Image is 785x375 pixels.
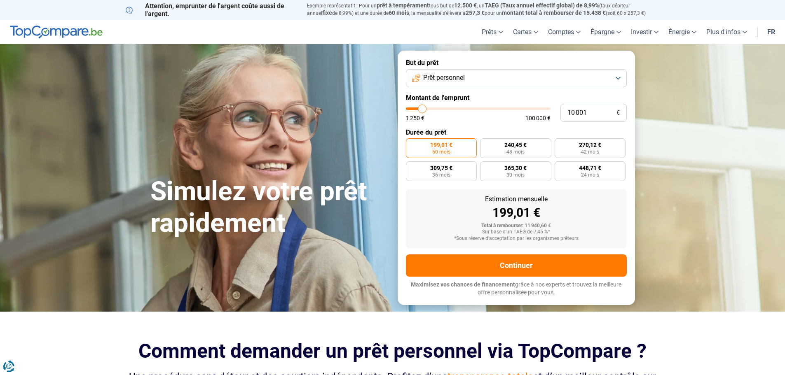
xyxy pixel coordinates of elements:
[581,149,599,154] span: 42 mois
[406,281,627,297] p: grâce à nos experts et trouvez la meilleure offre personnalisée pour vous.
[466,9,485,16] span: 257,3 €
[616,109,620,116] span: €
[377,2,429,9] span: prêt à tempérament
[406,115,424,121] span: 1 250 €
[454,2,477,9] span: 12.500 €
[412,229,620,235] div: Sur base d'un TAEG de 7,45 %*
[430,165,452,171] span: 309,75 €
[412,196,620,203] div: Estimation mensuelle
[432,172,450,177] span: 36 mois
[126,340,660,362] h2: Comment demander un prêt personnel via TopCompare ?
[432,149,450,154] span: 60 mois
[412,236,620,242] div: *Sous réserve d'acceptation par les organismes prêteurs
[10,26,103,39] img: TopCompare
[581,172,599,177] span: 24 mois
[412,207,620,219] div: 199,01 €
[506,149,525,154] span: 48 mois
[485,2,599,9] span: TAEG (Taux annuel effectif global) de 8,99%
[626,20,663,44] a: Investir
[322,9,332,16] span: fixe
[307,2,660,17] p: Exemple représentatif : Pour un tous but de , un (taux débiteur annuel de 8,99%) et une durée de ...
[406,128,627,136] label: Durée du prêt
[504,142,527,148] span: 240,45 €
[762,20,780,44] a: fr
[423,73,465,82] span: Prêt personnel
[525,115,551,121] span: 100 000 €
[504,165,527,171] span: 365,30 €
[477,20,508,44] a: Prêts
[150,176,388,239] h1: Simulez votre prêt rapidement
[126,2,297,18] p: Attention, emprunter de l'argent coûte aussi de l'argent.
[411,281,515,288] span: Maximisez vos chances de financement
[406,69,627,87] button: Prêt personnel
[586,20,626,44] a: Épargne
[508,20,543,44] a: Cartes
[701,20,752,44] a: Plus d'infos
[579,142,601,148] span: 270,12 €
[502,9,606,16] span: montant total à rembourser de 15.438 €
[543,20,586,44] a: Comptes
[412,223,620,229] div: Total à rembourser: 11 940,60 €
[406,94,627,102] label: Montant de l'emprunt
[663,20,701,44] a: Énergie
[430,142,452,148] span: 199,01 €
[406,254,627,277] button: Continuer
[389,9,409,16] span: 60 mois
[406,59,627,67] label: But du prêt
[579,165,601,171] span: 448,71 €
[506,172,525,177] span: 30 mois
